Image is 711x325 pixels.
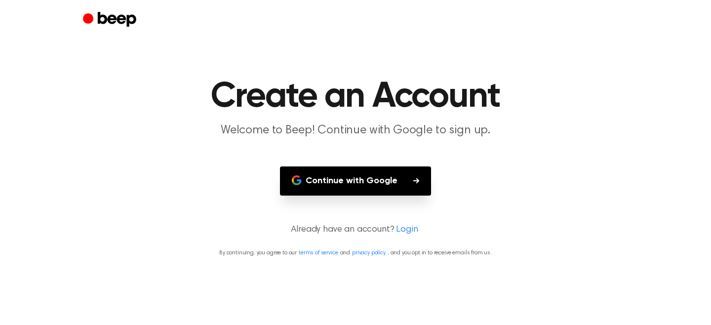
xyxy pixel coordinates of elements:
[103,79,608,115] h1: Create an Account
[166,122,545,139] p: Welcome to Beep! Continue with Google to sign up.
[83,10,139,30] a: Beep
[299,250,338,256] a: terms of service
[352,250,386,256] a: privacy policy
[12,248,699,257] p: By continuing, you agree to our and , and you opt in to receive emails from us.
[12,223,699,237] p: Already have an account?
[396,223,418,237] a: Login
[280,166,431,196] button: Continue with Google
